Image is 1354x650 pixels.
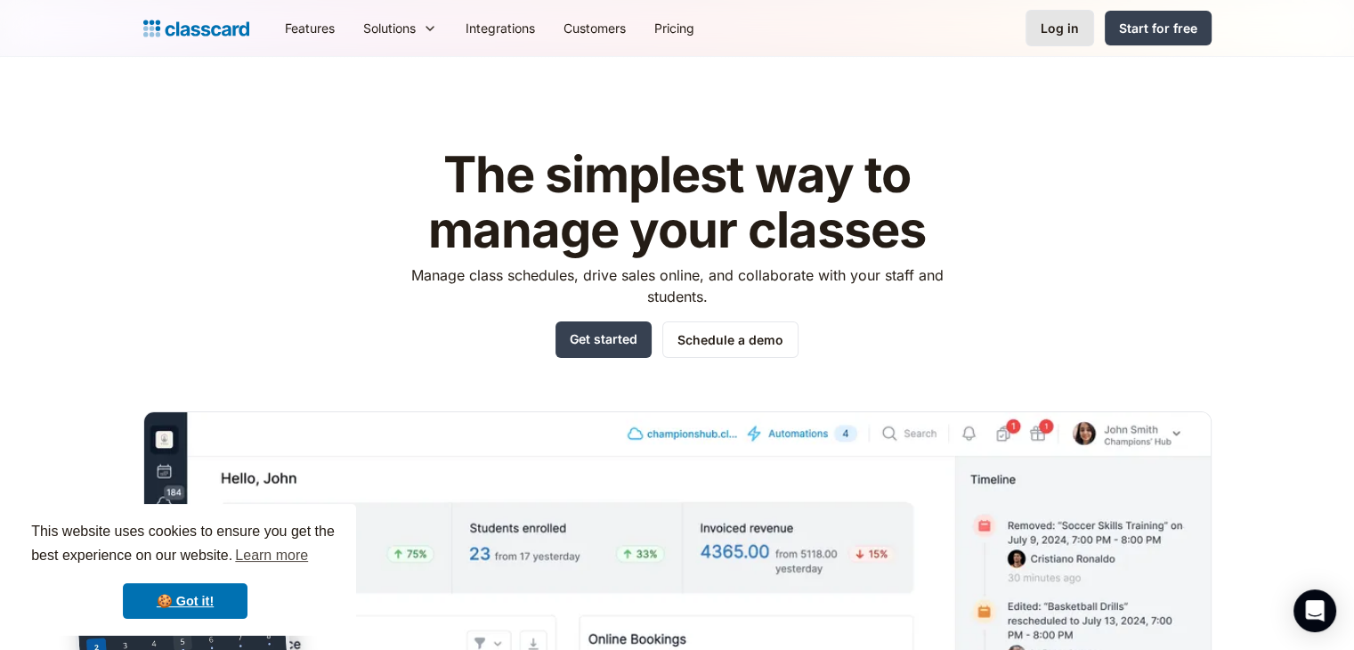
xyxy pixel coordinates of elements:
[640,8,709,48] a: Pricing
[14,504,356,636] div: cookieconsent
[394,148,960,257] h1: The simplest way to manage your classes
[1105,11,1212,45] a: Start for free
[549,8,640,48] a: Customers
[1119,19,1197,37] div: Start for free
[555,321,652,358] a: Get started
[394,264,960,307] p: Manage class schedules, drive sales online, and collaborate with your staff and students.
[123,583,247,619] a: dismiss cookie message
[31,521,339,569] span: This website uses cookies to ensure you get the best experience on our website.
[1026,10,1094,46] a: Log in
[271,8,349,48] a: Features
[451,8,549,48] a: Integrations
[363,19,416,37] div: Solutions
[1041,19,1079,37] div: Log in
[143,16,249,41] a: home
[1293,589,1336,632] div: Open Intercom Messenger
[349,8,451,48] div: Solutions
[232,542,311,569] a: learn more about cookies
[662,321,799,358] a: Schedule a demo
